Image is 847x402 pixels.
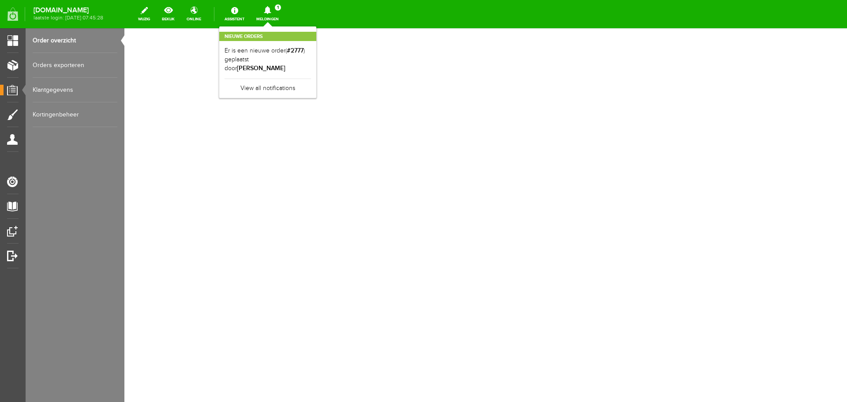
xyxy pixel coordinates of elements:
a: bekijk [157,4,180,24]
a: Order overzicht [33,28,117,53]
b: [PERSON_NAME] [237,64,285,72]
a: Kortingenbeheer [33,102,117,127]
span: 1 [275,4,281,11]
a: Er is een nieuwe order(#2777) geplaatst door[PERSON_NAME] [225,46,311,73]
span: laatste login: [DATE] 07:45:28 [34,15,103,20]
a: View all notifications [225,79,311,93]
h2: Nieuwe orders [219,32,316,41]
strong: [DOMAIN_NAME] [34,8,103,13]
a: Assistent [219,4,250,24]
a: wijzig [133,4,155,24]
a: Klantgegevens [33,78,117,102]
a: Orders exporteren [33,53,117,78]
a: Meldingen1 Nieuwe ordersEr is een nieuwe order(#2777) geplaatst door[PERSON_NAME]View all notific... [251,4,284,24]
b: #2777 [287,47,304,54]
a: online [181,4,206,24]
